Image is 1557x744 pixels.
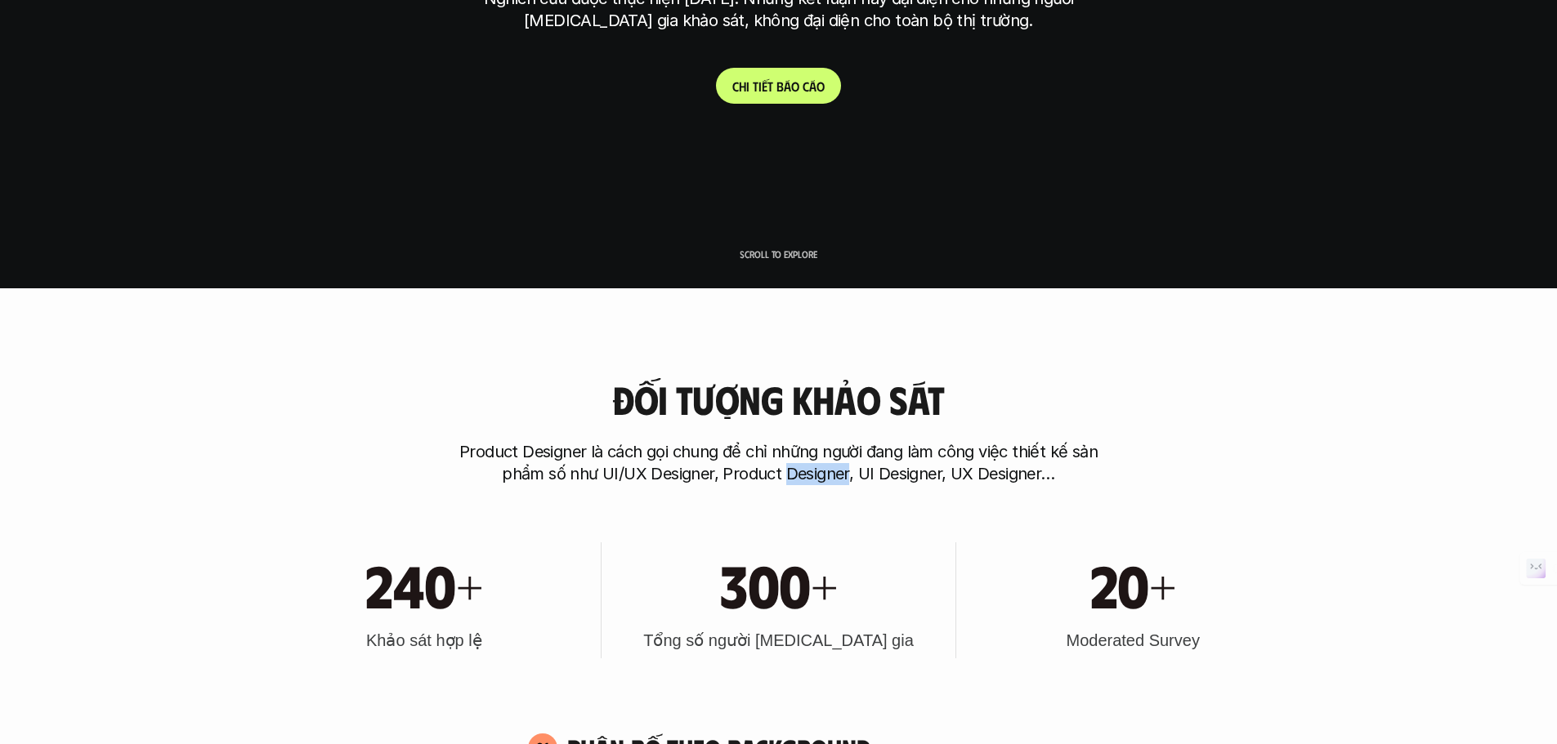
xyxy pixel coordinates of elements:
h3: Tổng số người [MEDICAL_DATA] gia [643,629,914,652]
h3: Khảo sát hợp lệ [366,629,482,652]
h1: 240+ [365,549,482,619]
span: i [758,78,762,94]
span: i [746,78,749,94]
span: C [732,78,739,94]
span: b [776,78,784,94]
span: ế [762,78,767,94]
h1: 20+ [1090,549,1176,619]
h1: 300+ [720,549,837,619]
h3: Đối tượng khảo sát [612,378,944,421]
p: Scroll to explore [740,248,817,260]
span: á [784,78,791,94]
span: á [809,78,817,94]
span: o [791,78,799,94]
span: o [817,78,825,94]
span: c [803,78,809,94]
a: Chitiếtbáocáo [716,68,841,104]
span: t [753,78,758,94]
span: h [739,78,746,94]
p: Product Designer là cách gọi chung để chỉ những người đang làm công việc thiết kế sản phẩm số như... [452,441,1106,485]
h3: Moderated Survey [1066,629,1199,652]
span: t [767,78,773,94]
